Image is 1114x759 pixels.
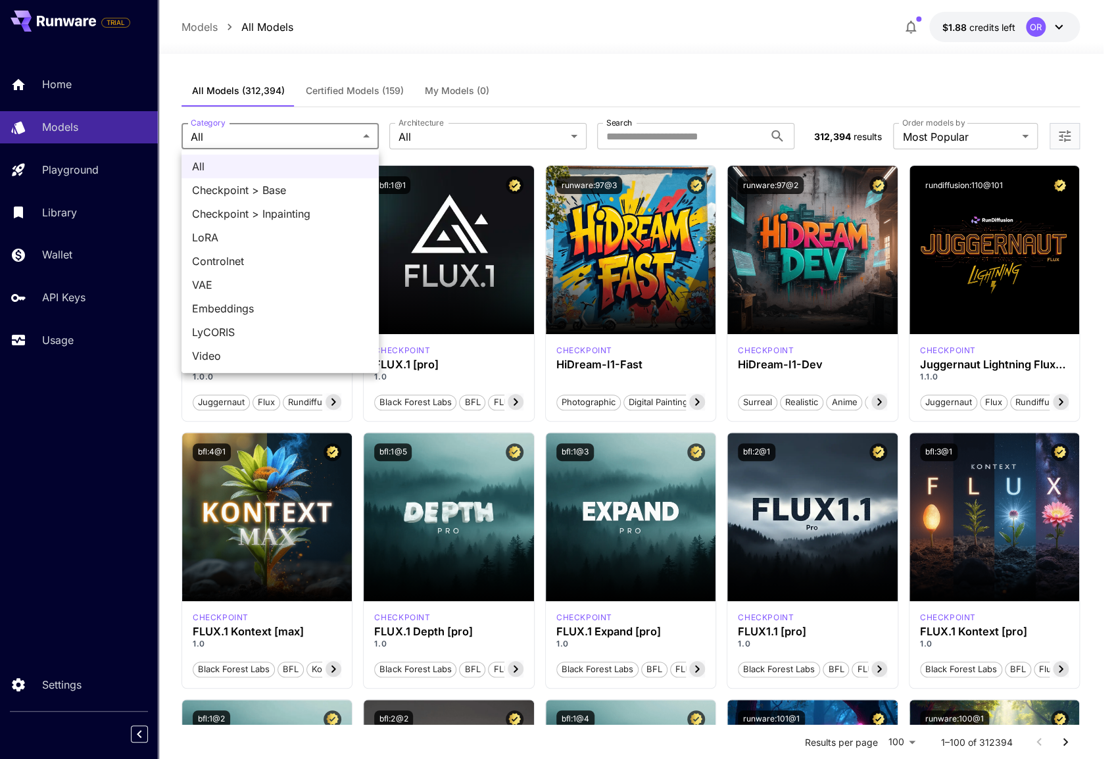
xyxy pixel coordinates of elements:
[192,301,368,316] span: Embeddings
[192,159,368,174] span: All
[192,348,368,364] span: Video
[192,277,368,293] span: VAE
[192,253,368,269] span: Controlnet
[192,324,368,340] span: LyCORIS
[192,206,368,222] span: Checkpoint > Inpainting
[192,230,368,245] span: LoRA
[192,182,368,198] span: Checkpoint > Base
